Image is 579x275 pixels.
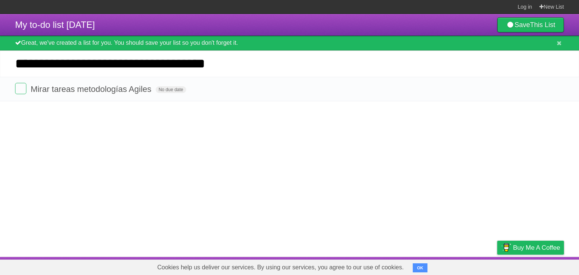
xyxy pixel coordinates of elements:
a: Developers [422,259,452,273]
b: This List [530,21,555,29]
a: About [397,259,413,273]
a: SaveThis List [497,17,564,32]
a: Buy me a coffee [497,241,564,255]
a: Privacy [487,259,507,273]
span: No due date [156,86,186,93]
span: Mirar tareas metodologías Agiles [31,84,153,94]
label: Done [15,83,26,94]
img: Buy me a coffee [501,241,511,254]
span: My to-do list [DATE] [15,20,95,30]
span: Cookies help us deliver our services. By using our services, you agree to our use of cookies. [150,260,411,275]
a: Terms [462,259,478,273]
a: Suggest a feature [516,259,564,273]
span: Buy me a coffee [513,241,560,254]
button: OK [413,263,427,272]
